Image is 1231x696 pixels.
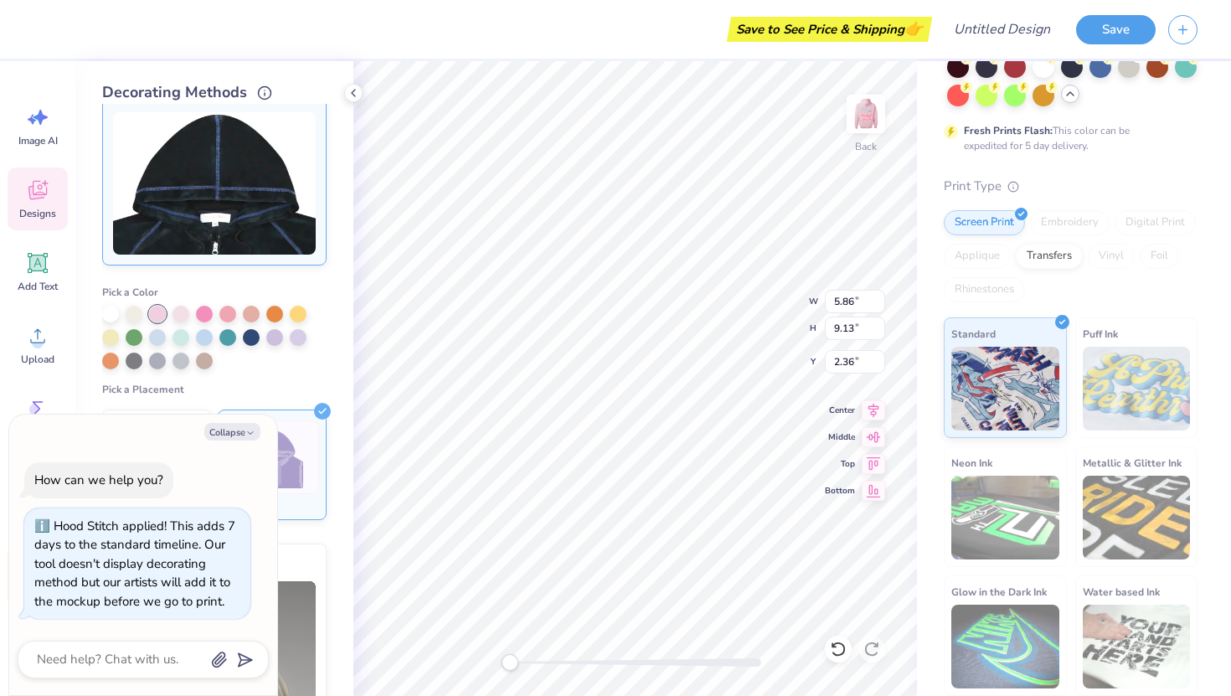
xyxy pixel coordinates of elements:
div: How can we help you? [34,472,163,488]
div: Vinyl [1088,244,1135,269]
span: Neon Ink [951,454,992,472]
div: Back [855,139,877,154]
input: Untitled Design [940,13,1064,46]
span: Bottom [825,484,855,498]
div: Foil [1140,244,1179,269]
button: Collapse [204,423,260,441]
span: Image AI [18,134,58,147]
img: Neon Ink [951,476,1059,559]
div: Transfers [1016,244,1083,269]
div: Accessibility label [502,654,518,671]
strong: Fresh Prints Flash: [964,124,1053,137]
span: Water based Ink [1083,583,1160,601]
div: Decorating Methods [102,81,327,104]
span: Upload [21,353,54,366]
span: 👉 [904,18,923,39]
span: Pick a Color [102,286,158,299]
span: Puff Ink [1083,325,1118,343]
span: Glow in the Dark Ink [951,583,1047,601]
span: Standard [951,325,996,343]
button: Save [1076,15,1156,44]
img: Puff Ink [1083,347,1191,430]
span: Center [825,404,855,417]
span: Top [825,457,855,471]
div: Screen Print [944,210,1025,235]
img: Glow in the Dark Ink [951,605,1059,688]
img: Back [849,97,883,131]
img: Water based Ink [1083,605,1191,688]
div: This color can be expedited for 5 day delivery. [964,123,1170,153]
span: Add Text [18,280,58,293]
div: Digital Print [1115,210,1196,235]
img: Hood Stitch [113,112,316,255]
span: Middle [825,430,855,444]
span: Designs [19,207,56,220]
div: Rhinestones [944,277,1025,302]
div: Save to See Price & Shipping [731,17,928,42]
img: Standard [951,347,1059,430]
div: Embroidery [1030,210,1110,235]
span: Pick a Placement [102,383,184,396]
div: Applique [944,244,1011,269]
div: Print Type [944,177,1198,196]
img: Metallic & Glitter Ink [1083,476,1191,559]
span: Metallic & Glitter Ink [1083,454,1182,472]
div: Hood Stitch applied! This adds 7 days to the standard timeline. Our tool doesn't display decorati... [34,518,235,610]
